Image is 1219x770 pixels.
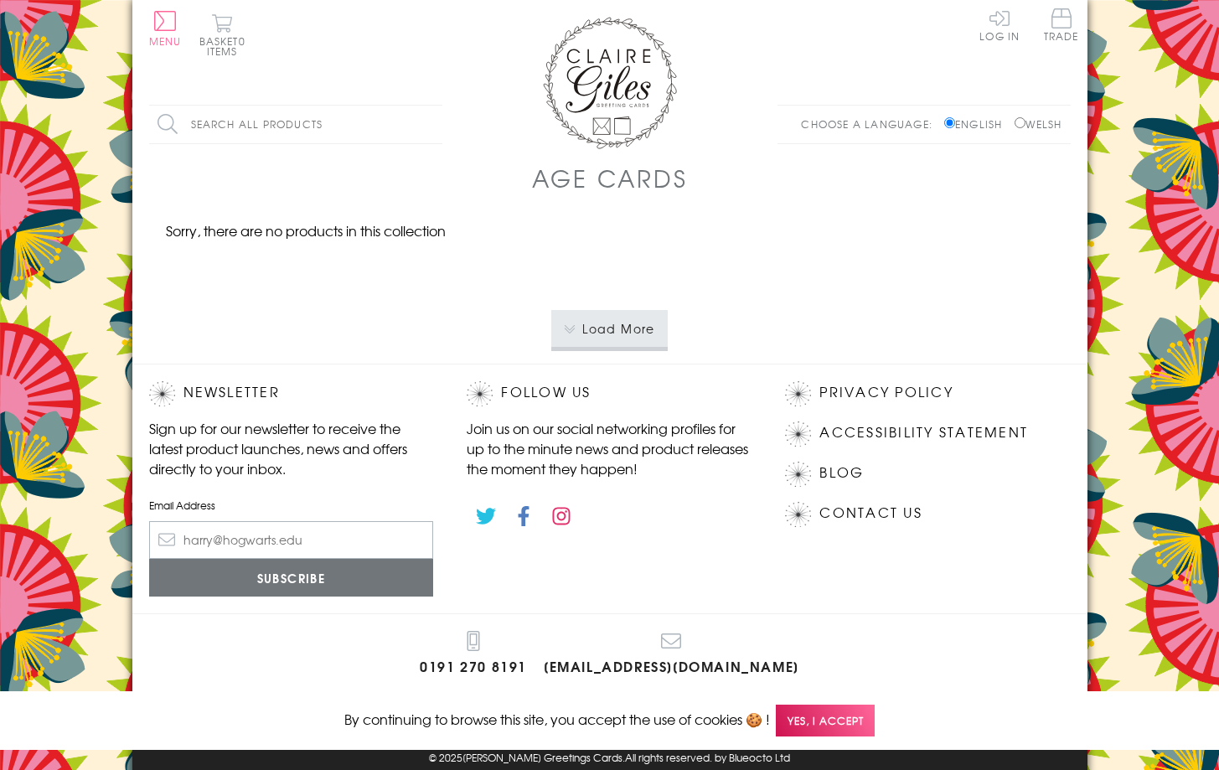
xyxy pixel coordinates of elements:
span: All rights reserved. [625,750,712,765]
h2: Newsletter [149,381,434,406]
img: Claire Giles Greetings Cards [543,17,677,149]
a: Trade [1044,8,1079,44]
span: 0 items [207,34,245,59]
input: Search [426,106,442,143]
p: Choose a language: [801,116,941,132]
h2: Follow Us [467,381,752,406]
p: © 2025 . [149,750,1071,765]
a: Blog [819,462,864,484]
p: Join us on our social networking profiles for up to the minute news and product releases the mome... [467,418,752,478]
h1: Age Cards [532,161,688,195]
input: English [944,117,955,128]
label: English [944,116,1010,132]
a: [PERSON_NAME] Greetings Cards [462,750,622,767]
input: Welsh [1015,117,1025,128]
input: harry@hogwarts.edu [149,521,434,559]
a: 0191 270 8191 [420,631,527,679]
a: Log In [979,8,1020,41]
a: by Blueocto Ltd [715,750,790,767]
a: Contact Us [819,502,922,525]
a: Accessibility Statement [819,421,1028,444]
button: Basket0 items [199,13,245,56]
input: Subscribe [149,559,434,597]
span: Menu [149,34,182,49]
label: Email Address [149,498,434,513]
p: Sorry, there are no products in this collection [149,220,462,240]
button: Load More [551,310,668,347]
a: [EMAIL_ADDRESS][DOMAIN_NAME] [544,631,799,679]
label: Welsh [1015,116,1062,132]
a: Privacy Policy [819,381,953,404]
span: Trade [1044,8,1079,41]
input: Search all products [149,106,442,143]
span: Yes, I accept [776,705,875,737]
button: Menu [149,11,182,46]
p: Sign up for our newsletter to receive the latest product launches, news and offers directly to yo... [149,418,434,478]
